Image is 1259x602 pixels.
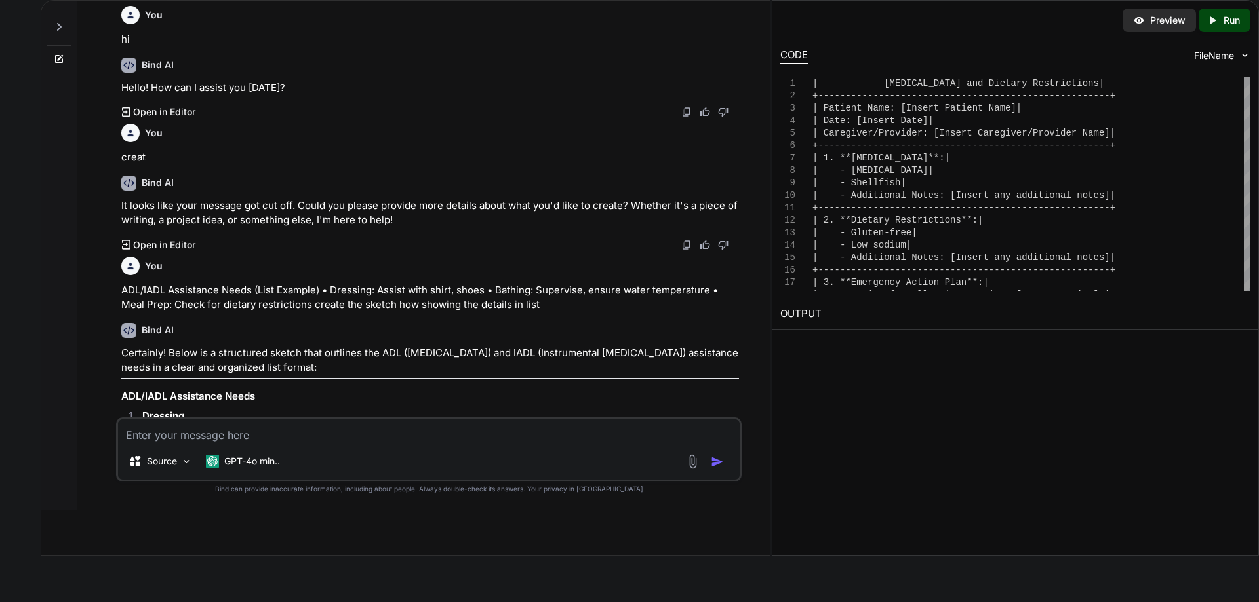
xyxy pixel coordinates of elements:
p: Source [147,455,177,468]
span: | [928,115,933,126]
p: Certainly! Below is a structured sketch that outlines the ADL ([MEDICAL_DATA]) and IADL (Instrume... [121,346,739,375]
p: hi [121,32,739,47]
div: 6 [780,140,795,152]
img: preview [1133,14,1145,26]
span: ame]| [1088,128,1115,138]
span: | [900,178,906,188]
h6: You [145,259,163,273]
h2: OUTPUT [772,299,1258,329]
img: Pick Models [181,456,192,467]
p: It looks like your message got cut off. Could you please provide more details about what you'd li... [121,198,739,228]
span: | Caregiver/Provider: [Insert Caregiver/Provider N [812,128,1088,138]
div: 12 [780,214,795,227]
h3: ADL/IADL Assistance Needs [121,389,739,404]
span: | [911,227,917,238]
span: ----+ [1088,140,1115,151]
span: | - Low sodium [812,240,906,250]
span: n] | [1088,290,1110,300]
span: | [928,165,933,176]
span: | - [MEDICAL_DATA] [812,165,928,176]
span: | Date: [Insert Date] [812,115,928,126]
img: GPT-4o mini [206,455,219,468]
span: | [1016,103,1022,113]
span: ----+ [1088,90,1115,101]
span: ----+ [1088,265,1115,275]
p: Hello! How can I assist you [DATE]? [121,81,739,96]
span: | - Additional Notes: [Insert any additional no [812,190,1088,200]
div: 16 [780,264,795,276]
img: copy [681,107,692,117]
span: +------------------------------------------------- [812,90,1088,101]
img: like [700,240,710,250]
p: Open in Editor [133,238,195,252]
span: | 2. **Dietary Restrictions**: [812,215,978,225]
span: | [1099,78,1104,88]
img: copy [681,240,692,250]
div: 8 [780,164,795,177]
div: 10 [780,189,795,202]
span: ----+ [1088,202,1115,213]
div: 11 [780,202,795,214]
span: | Patient Name: [Insert Patient Name] [812,103,1016,113]
img: dislike [718,107,729,117]
span: tes]| [1088,190,1115,200]
span: +------------------------------------------------- [812,202,1088,213]
div: 14 [780,239,795,252]
div: 7 [780,152,795,164]
span: | [MEDICAL_DATA] and Dietary Restrictions [812,78,1099,88]
span: | - Additional Notes: [Insert any additional no [812,252,1088,263]
span: | - Shellfish [812,178,900,188]
p: creat [121,150,739,165]
span: +------------------------------------------------- [812,140,1088,151]
div: 15 [780,252,795,264]
h6: Bind AI [142,176,174,189]
span: | [906,240,911,250]
div: 2 [780,90,795,102]
p: Run [1224,14,1240,27]
span: FileName [1194,49,1234,62]
div: 13 [780,227,795,239]
h6: You [145,9,163,22]
p: Bind can provide inaccurate information, including about people. Always double-check its answers.... [116,484,742,494]
div: 3 [780,102,795,115]
img: attachment [685,454,700,469]
p: GPT-4o min.. [224,455,280,468]
h6: You [145,126,163,140]
img: chevron down [1239,50,1250,61]
img: icon [711,455,724,468]
span: | [983,277,988,288]
span: | - Action for Allergic Reaction: [Insert actio [812,290,1088,300]
span: +------------------------------------------------- [812,265,1088,275]
div: 1 [780,77,795,90]
div: 17 [780,276,795,289]
span: | 3. **Emergency Action Plan**: [812,277,983,288]
div: 9 [780,177,795,189]
p: ADL/IADL Assistance Needs (List Example) • Dressing: Assist with shirt, shoes • Bathing: Supervis... [121,283,739,312]
h6: Bind AI [142,58,174,71]
span: | [978,215,983,225]
div: CODE [780,48,808,64]
div: 18 [780,289,795,301]
div: 5 [780,127,795,140]
p: Open in Editor [133,105,195,119]
img: like [700,107,710,117]
h6: Bind AI [142,324,174,337]
span: tes]| [1088,252,1115,263]
p: Preview [1150,14,1186,27]
img: dislike [718,240,729,250]
span: | [944,153,949,163]
span: | 1. **[MEDICAL_DATA]**: [812,153,945,163]
strong: Dressing [142,409,184,422]
span: | - Gluten-free [812,227,911,238]
div: 4 [780,115,795,127]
